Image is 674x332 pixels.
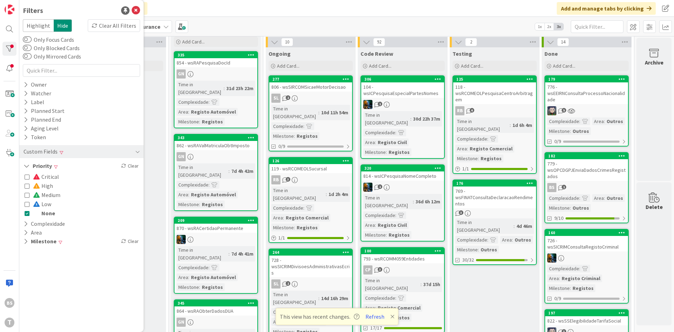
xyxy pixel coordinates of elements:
[453,164,536,173] div: 1/1
[571,127,591,135] div: Outros
[318,294,319,302] span: :
[271,187,326,202] div: Time in [GEOGRAPHIC_DATA]
[361,82,444,98] div: 104 - wsICPesquisaEspecialPartesNomes
[25,199,51,209] button: Low
[209,264,210,271] span: :
[272,158,352,163] div: 126
[178,301,257,306] div: 345
[271,318,283,326] div: Area
[283,214,284,222] span: :
[554,138,561,145] span: 0/9
[364,249,444,253] div: 100
[378,267,382,272] span: 3
[547,127,570,135] div: Milestone
[545,183,628,192] div: BS
[470,108,474,113] span: 6
[559,275,560,282] span: :
[177,181,209,189] div: Complexidade
[363,277,421,292] div: Time in [GEOGRAPHIC_DATA]
[467,145,468,153] span: :
[375,138,376,146] span: :
[209,181,210,189] span: :
[478,246,479,253] span: :
[571,284,595,292] div: Registos
[294,224,295,231] span: :
[386,231,387,239] span: :
[570,127,571,135] span: :
[23,219,66,228] button: Complexidade
[200,283,225,291] div: Registos
[375,304,376,312] span: :
[414,198,442,205] div: 36d 6h 12m
[548,311,628,316] div: 197
[23,228,42,237] button: Area
[174,135,257,141] div: 343
[23,19,54,32] span: Highlight
[182,39,205,45] span: Add Card...
[188,108,189,116] span: :
[272,77,352,82] div: 277
[376,304,422,312] div: Registo Comercial
[23,44,80,52] label: Only Blocked Cards
[363,111,410,127] div: Time in [GEOGRAPHIC_DATA]
[174,69,257,79] div: GN
[269,249,352,256] div: 264
[547,275,559,282] div: Area
[456,181,536,186] div: 176
[174,134,258,211] a: 343862 - wsRAValMatriculaObtImpostoGNTime in [GEOGRAPHIC_DATA]:7d 4h 42mComplexidade:Area:Registo...
[295,132,319,140] div: Registos
[571,20,623,33] input: Quick Filter...
[284,214,330,222] div: Registo Comercial
[278,234,285,242] span: 1 / 1
[174,52,257,58] div: 335
[395,129,396,136] span: :
[375,221,376,229] span: :
[545,230,628,236] div: 160
[545,153,628,181] div: 182779 - wsOPCDGPJEnviaDadosCrimesRegistados
[570,204,571,212] span: :
[229,250,230,258] span: :
[361,248,444,263] div: 100793 - wsRCOMM059Entidades
[455,218,514,234] div: Time in [GEOGRAPHIC_DATA]
[361,165,444,181] div: 320814 - wsICPesquisaNomeCompleto
[387,148,411,156] div: Registos
[271,122,303,130] div: Complexidade
[174,217,258,294] a: 209870 - wsRACertidaoPermanenteJCTime in [GEOGRAPHIC_DATA]:7d 4h 41mComplexidade:Area:Registo Aut...
[277,63,299,69] span: Add Card...
[269,157,353,243] a: 126119 - wsRCOMEOLSucursalRBTime in [GEOGRAPHIC_DATA]:1d 2h 4mComplexidade:Area:Registo Comercial...
[453,187,536,208] div: 769 - wsFINATConsultaDeclaracaoRendimentos
[544,152,629,223] a: 182779 - wsOPCDGPJEnviaDadosCrimesRegistadosBSComplexidade:Area:OutrosMilestone:Outros9/10
[174,224,257,233] div: 870 - wsRACertidaoPermanente
[455,117,510,133] div: Time in [GEOGRAPHIC_DATA]
[579,194,580,202] span: :
[544,23,554,30] span: 2x
[199,283,200,291] span: :
[271,291,318,306] div: Time in [GEOGRAPHIC_DATA]
[269,94,352,103] div: SL
[500,236,512,244] div: Area
[361,165,444,171] div: 320
[33,190,60,199] span: Medium
[23,52,81,61] label: Only Mirrored Cards
[579,117,580,125] span: :
[25,172,59,181] button: Critical
[387,231,411,239] div: Registos
[545,159,628,181] div: 779 - wsOPCDGPJEnviaDadosCrimesRegistados
[468,145,514,153] div: Registo Comercial
[177,81,224,96] div: Time in [GEOGRAPHIC_DATA]
[453,180,536,187] div: 176
[54,19,72,32] span: Hide
[547,106,556,115] img: LS
[327,190,350,198] div: 1d 2h 4m
[269,249,352,277] div: 264728 - wsSICRIMDivisoesAdministrativasEcris
[230,250,255,258] div: 7d 4h 41m
[370,324,382,332] span: 17/17
[363,294,395,302] div: Complexidade
[605,194,625,202] div: Outros
[544,75,629,147] a: 179776 - wsEEIRNConsultaProcessoNacionalidadeLSComplexidade:Area:OutrosMilestone:Outros0/9
[386,148,387,156] span: :
[456,77,536,82] div: 125
[453,106,536,115] div: RB
[363,304,375,312] div: Area
[361,75,445,159] a: 306104 - wsICPesquisaEspecialPartesNomesJCTime in [GEOGRAPHIC_DATA]:30d 22h 37mComplexidade:Area:...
